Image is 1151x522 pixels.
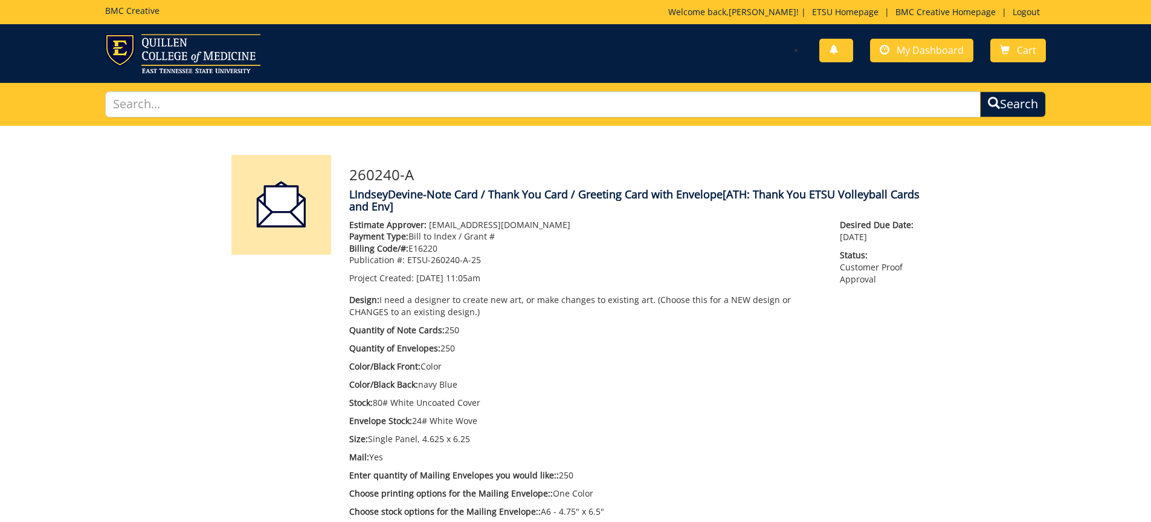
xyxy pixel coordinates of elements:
[349,189,920,213] h4: LIndseyDevine-Note Card / Thank You Card / Greeting Card with Envelope
[349,230,408,242] span: Payment Type:
[806,6,885,18] a: ETSU Homepage
[349,469,559,481] span: Enter quantity of Mailing Envelopes you would like::
[349,243,408,254] span: Billing Code/#:
[1007,6,1046,18] a: Logout
[349,230,822,243] p: Bill to Index / Grant #
[349,272,414,284] span: Project Created:
[105,6,160,15] h5: BMC Creative
[349,294,379,305] span: Design:
[349,167,920,183] h3: 260240-A
[349,397,822,409] p: 80# White Uncoated Cover
[349,379,822,391] p: navy Blue
[980,91,1046,117] button: Search
[840,219,920,231] span: Desired Due Date:
[349,488,822,500] p: One Color
[349,469,822,481] p: 250
[105,34,260,73] img: ETSU logo
[349,219,822,231] p: [EMAIL_ADDRESS][DOMAIN_NAME]
[349,361,822,373] p: Color
[349,451,369,463] span: Mail:
[349,451,822,463] p: Yes
[349,254,405,266] span: Publication #:
[105,91,981,117] input: Search...
[840,249,920,285] p: Customer Proof Approval
[416,272,480,284] span: [DATE] 11:05am
[349,397,373,408] span: Stock:
[889,6,1002,18] a: BMC Creative Homepage
[840,219,920,243] p: [DATE]
[729,6,796,18] a: [PERSON_NAME]
[349,415,822,427] p: 24# White Wove
[349,379,418,390] span: Color/Black Back:
[407,254,481,266] span: ETSU-260240-A-25
[231,155,331,255] img: Product featured image
[349,433,822,445] p: Single Panel, 4.625 x 6.25
[349,415,412,426] span: Envelope Stock:
[349,219,427,230] span: Estimate Approver:
[840,249,920,261] span: Status:
[990,39,1046,62] a: Cart
[1017,44,1036,57] span: Cart
[349,506,822,518] p: A6 - 4.75" x 6.5"
[349,324,822,336] p: 250
[349,488,553,499] span: Choose printing options for the Mailing Envelope::
[668,6,1046,18] p: Welcome back, ! | | |
[349,243,822,255] p: E16220
[349,433,368,445] span: Size:
[870,39,973,62] a: My Dashboard
[349,294,822,318] p: I need a designer to create new art, or make changes to existing art. (Choose this for a NEW desi...
[897,44,964,57] span: My Dashboard
[349,187,920,214] span: [ATH: Thank You ETSU Volleyball Cards and Env]
[349,324,445,336] span: Quantity of Note Cards:
[349,506,541,517] span: Choose stock options for the Mailing Envelope::
[349,361,421,372] span: Color/Black Front:
[349,342,822,354] p: 250
[349,342,440,354] span: Quantity of Envelopes:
